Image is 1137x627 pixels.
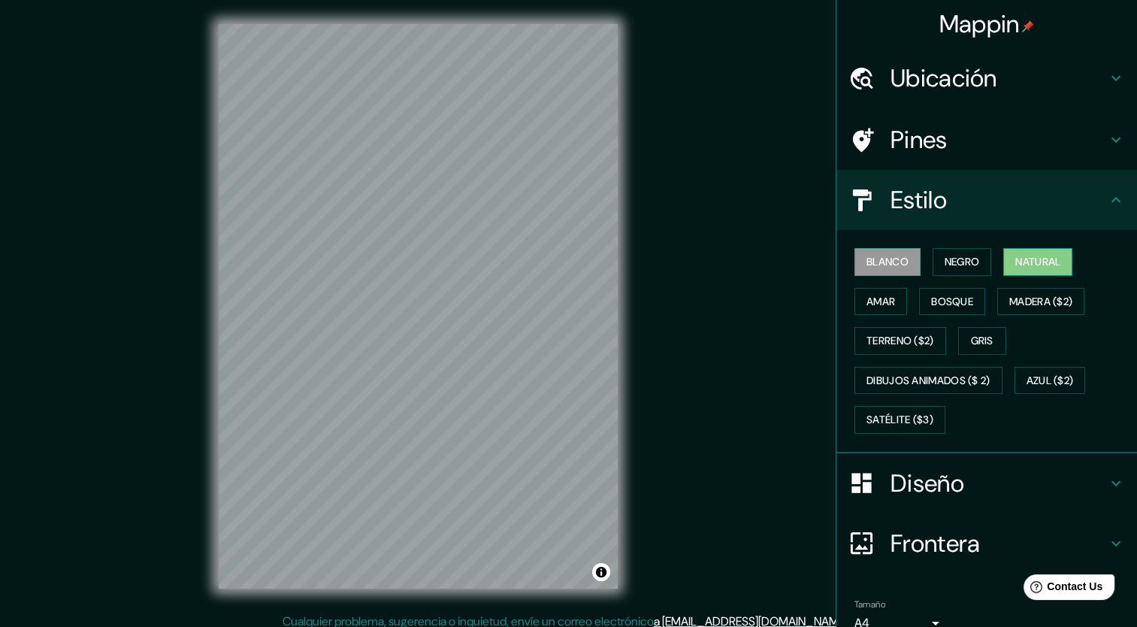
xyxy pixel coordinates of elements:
button: Satélite ($3) [854,406,945,434]
font: Gris [971,332,993,350]
font: Dibujos animados ($ 2) [866,371,990,390]
div: Diseño [836,453,1137,513]
font: Azul ($2) [1027,371,1074,390]
button: Alternar atribución [592,563,610,581]
canvas: Mapa [219,24,618,589]
button: Dibujos animados ($ 2) [854,367,1002,395]
img: pin-icon.png [1022,20,1034,32]
font: Natural [1015,253,1060,271]
h4: Diseño [891,468,1107,498]
h4: Pines [891,125,1107,155]
button: Madera ($2) [997,288,1084,316]
font: Amar [866,292,895,311]
iframe: Help widget launcher [1003,568,1120,610]
button: Blanco [854,248,921,276]
label: Tamaño [854,598,885,610]
font: Terreno ($2) [866,332,934,350]
font: Blanco [866,253,909,271]
h4: Frontera [891,529,1107,559]
div: Estilo [836,170,1137,230]
div: Ubicación [836,48,1137,108]
font: Bosque [931,292,973,311]
button: Natural [1003,248,1072,276]
font: Mappin [939,8,1020,40]
div: Frontera [836,513,1137,574]
h4: Ubicación [891,63,1107,93]
font: Satélite ($3) [866,410,933,429]
button: Terreno ($2) [854,327,946,355]
button: Negro [933,248,992,276]
div: Pines [836,110,1137,170]
button: Bosque [919,288,985,316]
button: Azul ($2) [1015,367,1086,395]
h4: Estilo [891,185,1107,215]
button: Gris [958,327,1006,355]
button: Amar [854,288,907,316]
font: Negro [945,253,980,271]
font: Madera ($2) [1009,292,1072,311]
